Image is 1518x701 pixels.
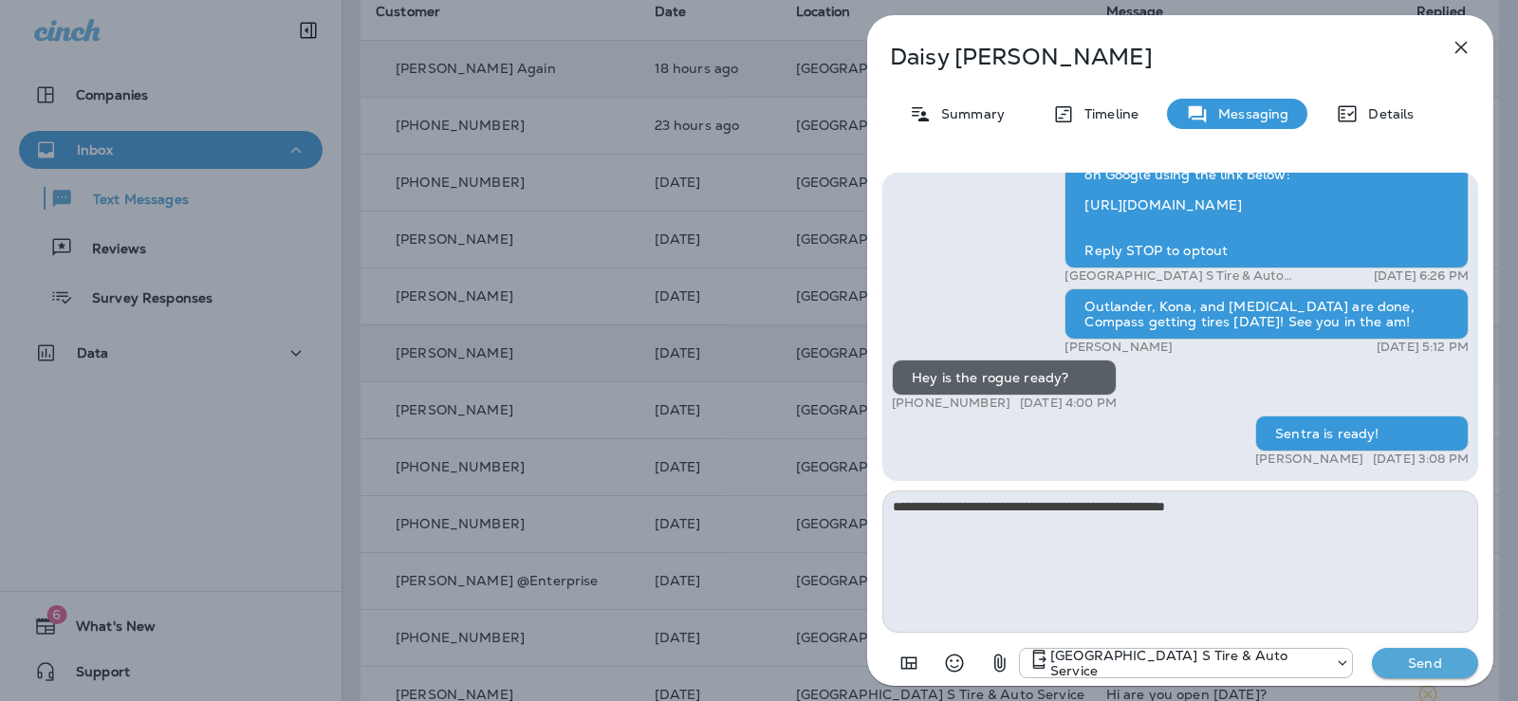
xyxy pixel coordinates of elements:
[935,644,973,682] button: Select an emoji
[892,396,1010,411] p: [PHONE_NUMBER]
[892,360,1117,396] div: Hey is the rogue ready?
[1064,111,1469,268] div: Thank you for stopping by BAY AREA Point S Tire & Auto Service! If you're happy with the service ...
[1373,452,1469,467] p: [DATE] 3:08 PM
[890,44,1408,70] p: Daisy [PERSON_NAME]
[1377,340,1469,355] p: [DATE] 5:12 PM
[932,106,1005,121] p: Summary
[1064,340,1173,355] p: [PERSON_NAME]
[1020,396,1117,411] p: [DATE] 4:00 PM
[1020,648,1352,678] div: +1 (301) 975-0024
[1255,415,1469,452] div: Sentra is ready!
[1385,655,1465,672] p: Send
[1075,106,1138,121] p: Timeline
[1255,452,1363,467] p: [PERSON_NAME]
[1064,268,1306,284] p: [GEOGRAPHIC_DATA] S Tire & Auto Service
[1050,648,1325,678] p: [GEOGRAPHIC_DATA] S Tire & Auto Service
[1374,268,1469,284] p: [DATE] 6:26 PM
[1359,106,1414,121] p: Details
[1209,106,1288,121] p: Messaging
[890,644,928,682] button: Add in a premade template
[1064,288,1469,340] div: Outlander, Kona, and [MEDICAL_DATA] are done, Compass getting tires [DATE]! See you in the am!
[1372,648,1478,678] button: Send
